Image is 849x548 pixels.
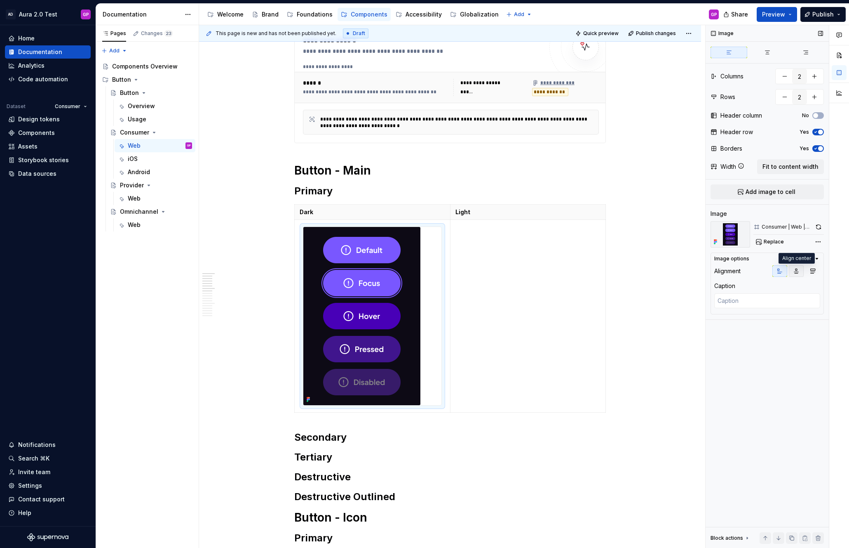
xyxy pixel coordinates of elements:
div: Welcome [217,10,244,19]
div: Caption [714,282,735,290]
span: Consumer [55,103,80,110]
div: Alignment [714,267,741,275]
div: GP [711,11,717,18]
div: Settings [18,482,42,490]
button: Add [99,45,130,57]
button: Search ⌘K [5,452,91,465]
a: Welcome [204,8,247,21]
div: Pages [102,30,126,37]
div: Block actions [711,532,750,544]
div: Width [720,163,736,171]
div: Components [351,10,387,19]
a: Supernova Logo [27,533,68,541]
a: Design tokens [5,113,91,126]
div: Documentation [103,10,181,19]
a: Overview [115,99,195,113]
h2: Primary [294,184,606,198]
span: This page is new and has not been published yet. [216,30,336,37]
div: Page tree [99,60,195,231]
button: Preview [757,7,797,22]
div: Image options [714,255,749,262]
div: Web [128,221,141,229]
button: Share [719,7,753,22]
span: Preview [762,10,785,19]
div: Code automation [18,75,68,83]
a: Components [5,126,91,139]
div: Overview [128,102,155,110]
p: Light [455,208,600,216]
p: Dark [300,208,445,216]
div: Home [18,34,35,43]
div: Changes [141,30,173,37]
div: Storybook stories [18,156,69,164]
button: Publish changes [626,28,680,39]
h1: Button - Icon [294,510,606,525]
a: Android [115,165,195,179]
a: Components [338,8,391,21]
img: 35c6d0ee-de91-44e3-80f5-4c21dcc1a1ac.png [711,221,750,248]
div: GP [187,142,191,150]
div: Columns [720,72,743,80]
h2: Primary [294,531,606,545]
button: Notifications [5,438,91,451]
a: Data sources [5,167,91,180]
a: Assets [5,140,91,153]
h1: Button - Main [294,163,606,178]
span: Draft [353,30,365,37]
a: Consumer [107,126,195,139]
div: Header row [720,128,753,136]
span: Publish [812,10,834,19]
a: Brand [249,8,282,21]
h2: Secondary [294,431,606,444]
div: Contact support [18,495,65,503]
button: Image options [714,255,820,262]
a: Globalization [447,8,502,21]
button: Consumer [51,101,91,112]
span: Fit to content width [762,163,819,171]
div: Analytics [18,61,45,70]
a: Accessibility [392,8,445,21]
h2: Tertiary [294,451,606,464]
span: Quick preview [583,30,619,37]
div: iOS [128,155,138,163]
a: Usage [115,113,195,126]
button: Publish [800,7,846,22]
div: Align center [779,253,815,264]
button: Contact support [5,493,91,506]
div: Header column [720,111,762,120]
div: Brand [262,10,279,19]
div: Page tree [204,6,502,23]
div: Borders [720,144,742,153]
div: Rows [720,93,735,101]
div: Block actions [711,535,743,541]
div: Help [18,509,31,517]
a: Web [115,218,195,231]
span: Replace [764,239,784,245]
div: Documentation [18,48,62,56]
label: No [802,112,809,119]
div: AD [6,9,16,19]
label: Yes [800,145,809,152]
div: Button [99,73,195,86]
a: Home [5,32,91,45]
button: ADAura 2.0 TestGP [2,5,94,23]
div: Assets [18,142,38,151]
a: Settings [5,479,91,492]
a: Foundations [284,8,336,21]
div: Invite team [18,468,50,476]
button: Fit to content width [757,159,824,174]
button: Add image to cell [711,184,824,199]
img: 35c6d0ee-de91-44e3-80f5-4c21dcc1a1ac.png [303,227,420,405]
div: GP [83,11,89,18]
button: Replace [753,236,788,248]
div: Components [18,129,55,137]
div: Usage [128,115,146,123]
a: Storybook stories [5,154,91,167]
div: Search ⌘K [18,454,49,463]
span: Share [731,10,748,19]
div: Web [128,194,141,203]
a: Code automation [5,73,91,86]
div: Android [128,168,150,176]
span: Add image to cell [746,188,795,196]
span: Publish changes [636,30,676,37]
